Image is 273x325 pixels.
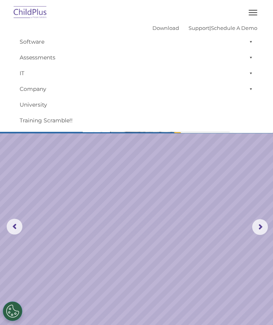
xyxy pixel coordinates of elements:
[16,113,257,128] a: Training Scramble!!
[211,25,257,31] a: Schedule A Demo
[16,50,257,65] a: Assessments
[152,25,179,31] a: Download
[3,301,22,321] button: Cookies Settings
[116,84,149,90] span: Phone number
[16,97,257,113] a: University
[16,65,257,81] a: IT
[116,52,140,58] span: Last name
[189,25,209,31] a: Support
[16,34,257,50] a: Software
[12,4,49,22] img: ChildPlus by Procare Solutions
[152,25,257,31] font: |
[16,81,257,97] a: Company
